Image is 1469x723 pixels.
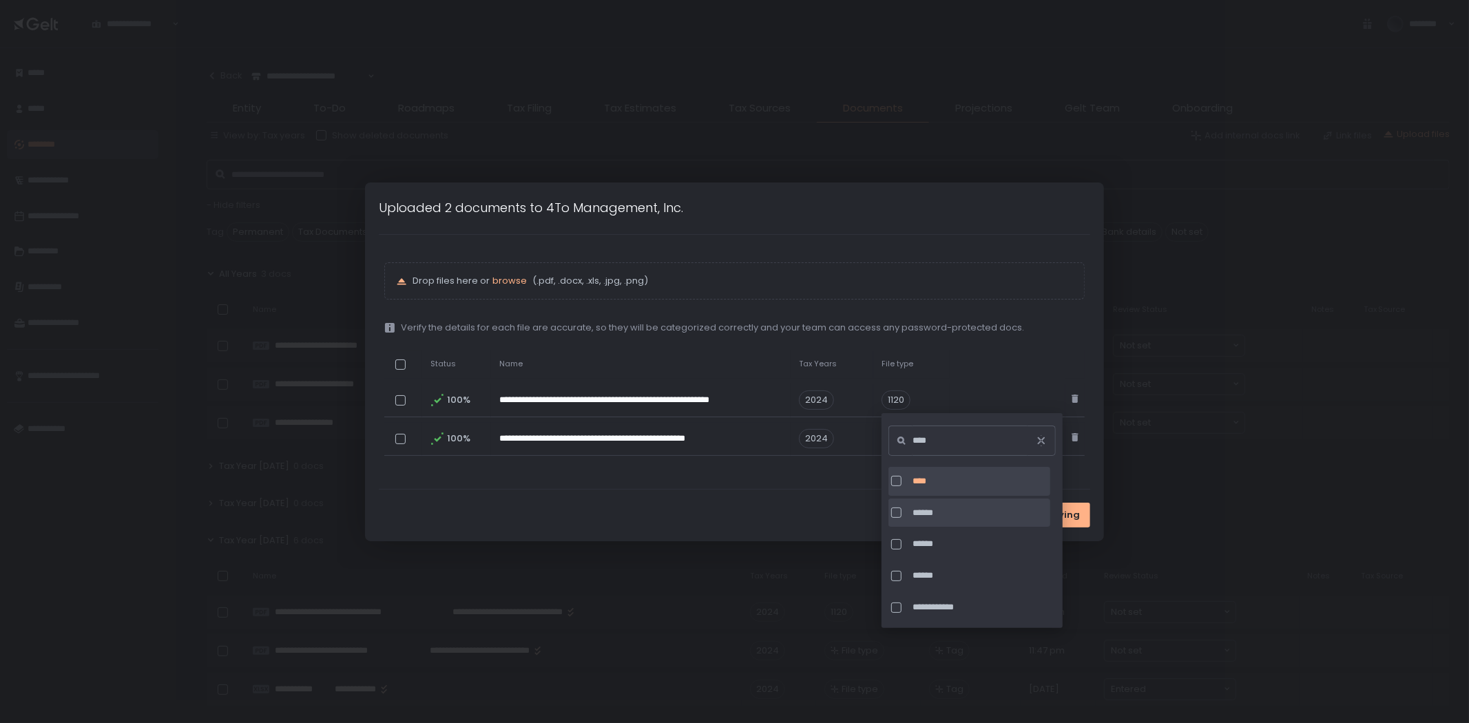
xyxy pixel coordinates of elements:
span: Tax Years [799,359,837,369]
span: Name [499,359,523,369]
span: Verify the details for each file are accurate, so they will be categorized correctly and your tea... [401,322,1024,334]
span: 2024 [799,429,834,448]
span: 100% [447,394,469,406]
div: 1120 [882,390,910,410]
span: 100% [447,432,469,445]
span: Status [430,359,456,369]
button: browse [492,275,527,287]
span: (.pdf, .docx, .xls, .jpg, .png) [530,275,648,287]
h1: Uploaded 2 documents to 4To Management, Inc. [379,198,683,217]
span: File type [882,359,913,369]
span: browse [492,274,527,287]
span: 2024 [799,390,834,410]
p: Drop files here or [413,275,1074,287]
